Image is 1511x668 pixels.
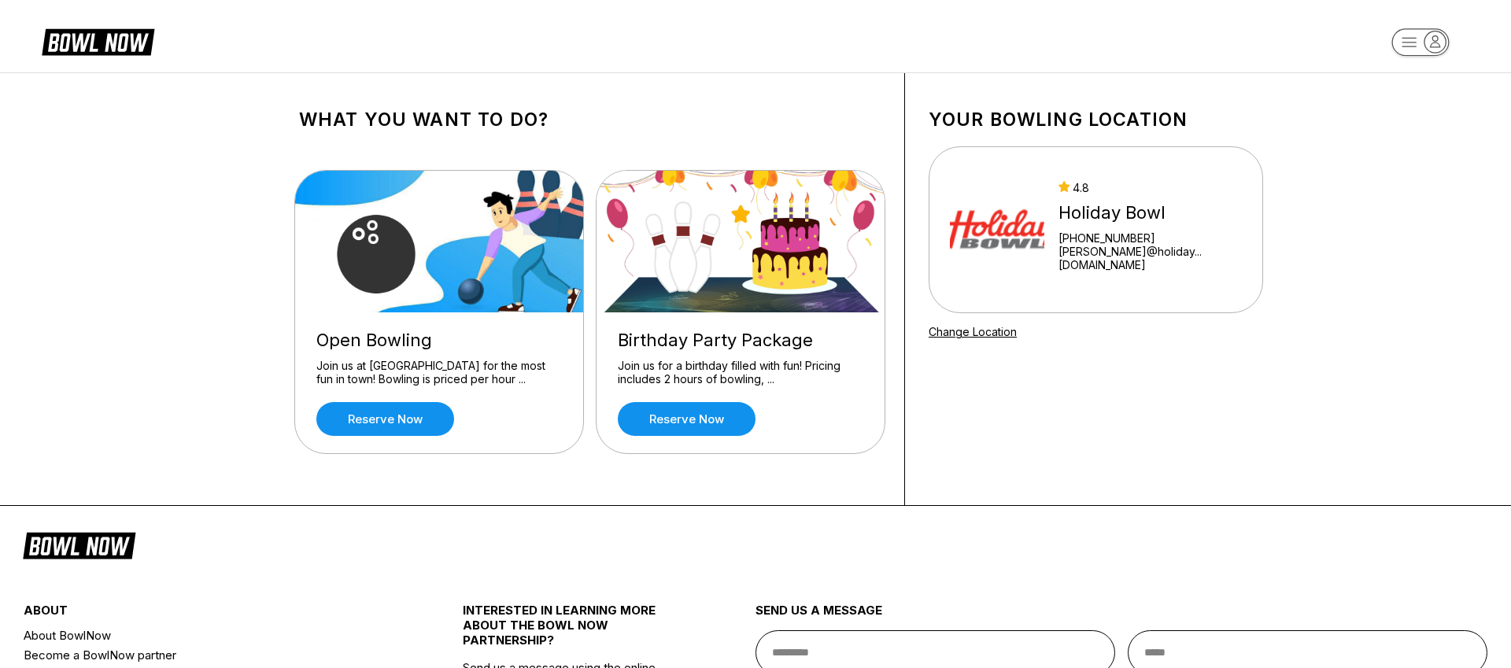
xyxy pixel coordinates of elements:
[24,603,390,626] div: about
[1058,245,1242,271] a: [PERSON_NAME]@holiday...[DOMAIN_NAME]
[316,359,562,386] div: Join us at [GEOGRAPHIC_DATA] for the most fun in town! Bowling is priced per hour ...
[929,109,1263,131] h1: Your bowling location
[929,325,1017,338] a: Change Location
[299,109,881,131] h1: What you want to do?
[1058,181,1242,194] div: 4.8
[295,171,585,312] img: Open Bowling
[316,330,562,351] div: Open Bowling
[755,603,1487,630] div: send us a message
[618,402,755,436] a: Reserve now
[1058,202,1242,223] div: Holiday Bowl
[463,603,682,660] div: INTERESTED IN LEARNING MORE ABOUT THE BOWL NOW PARTNERSHIP?
[618,330,863,351] div: Birthday Party Package
[24,645,390,665] a: Become a BowlNow partner
[597,171,886,312] img: Birthday Party Package
[24,626,390,645] a: About BowlNow
[618,359,863,386] div: Join us for a birthday filled with fun! Pricing includes 2 hours of bowling, ...
[950,171,1044,289] img: Holiday Bowl
[316,402,454,436] a: Reserve now
[1058,231,1242,245] div: [PHONE_NUMBER]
